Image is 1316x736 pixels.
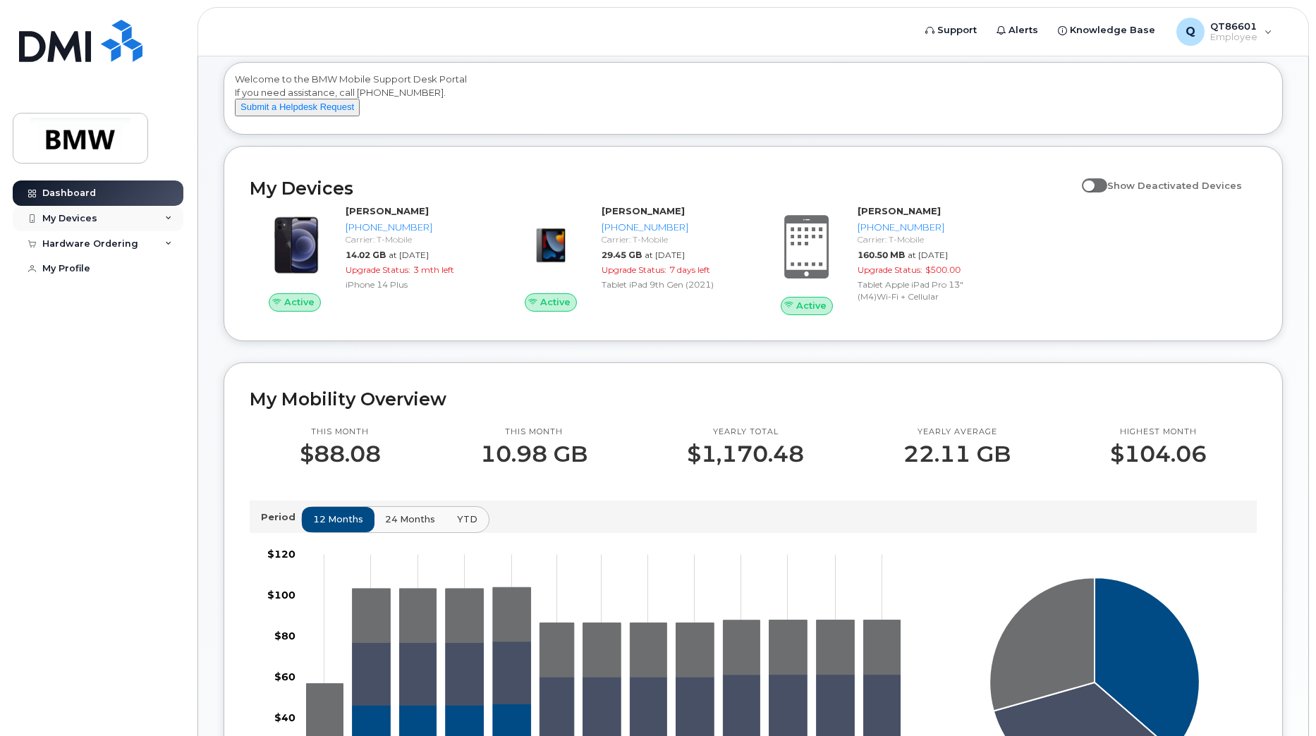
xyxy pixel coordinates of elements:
tspan: $120 [267,548,296,560]
h2: My Mobility Overview [250,388,1257,410]
iframe: Messenger Launcher [1255,675,1305,725]
span: Upgrade Status: [602,264,666,275]
span: Active [796,299,827,312]
div: Carrier: T-Mobile [346,233,483,245]
img: image20231002-3703462-1taoqtb.jpeg [517,211,585,279]
a: Active[PERSON_NAME][PHONE_NUMBER]Carrier: T-Mobile14.02 GBat [DATE]Upgrade Status:3 mth leftiPhon... [250,204,489,312]
h2: My Devices [250,178,1075,199]
a: Active[PERSON_NAME][PHONE_NUMBER]Carrier: T-Mobile29.45 GBat [DATE]Upgrade Status:7 days leftTabl... [506,204,745,312]
p: Yearly average [903,427,1011,438]
span: 24 months [385,513,435,526]
a: Active[PERSON_NAME][PHONE_NUMBER]Carrier: T-Mobile160.50 MBat [DATE]Upgrade Status:$500.00Tablet ... [762,204,1001,314]
strong: [PERSON_NAME] [346,205,429,216]
span: at [DATE] [389,250,429,260]
p: $88.08 [300,441,381,467]
p: This month [300,427,381,438]
div: Carrier: T-Mobile [858,233,995,245]
span: 7 days left [669,264,710,275]
p: $104.06 [1110,441,1207,467]
span: Active [284,295,315,309]
span: 160.50 MB [858,250,905,260]
img: image20231002-3703462-trllhy.jpeg [261,211,329,279]
div: Welcome to the BMW Mobile Support Desk Portal If you need assistance, call [PHONE_NUMBER]. [235,73,1272,129]
div: Tablet Apple iPad Pro 13" (M4)Wi-Fi + Cellular [858,278,995,302]
span: Employee [1210,32,1257,43]
span: 3 mth left [413,264,454,275]
div: Tablet iPad 9th Gen (2021) [602,278,739,290]
span: Upgrade Status: [858,264,922,275]
p: Period [261,510,301,524]
span: Support [937,23,977,37]
p: Yearly total [687,427,804,438]
div: iPhone 14 Plus [346,278,483,290]
p: 10.98 GB [480,441,587,467]
div: [PHONE_NUMBER] [602,221,739,234]
div: [PHONE_NUMBER] [346,221,483,234]
span: Alerts [1009,23,1038,37]
div: Carrier: T-Mobile [602,233,739,245]
a: Alerts [987,16,1048,44]
span: $500.00 [925,264,961,275]
span: YTD [457,513,477,526]
tspan: $100 [267,589,296,601]
span: at [DATE] [908,250,948,260]
span: Knowledge Base [1070,23,1155,37]
p: This month [480,427,587,438]
span: 14.02 GB [346,250,386,260]
a: Submit a Helpdesk Request [235,101,360,112]
p: Highest month [1110,427,1207,438]
span: QT86601 [1210,20,1257,32]
div: QT86601 [1166,18,1282,46]
div: [PHONE_NUMBER] [858,221,995,234]
button: Submit a Helpdesk Request [235,99,360,116]
span: at [DATE] [645,250,685,260]
span: Show Deactivated Devices [1107,180,1242,191]
span: Upgrade Status: [346,264,410,275]
strong: [PERSON_NAME] [602,205,685,216]
input: Show Deactivated Devices [1082,172,1093,183]
p: 22.11 GB [903,441,1011,467]
a: Knowledge Base [1048,16,1165,44]
tspan: $40 [274,711,296,724]
p: $1,170.48 [687,441,804,467]
span: Q [1186,23,1195,40]
span: Active [540,295,571,309]
tspan: $80 [274,630,296,642]
a: Support [915,16,987,44]
tspan: $60 [274,670,296,683]
strong: [PERSON_NAME] [858,205,941,216]
span: 29.45 GB [602,250,642,260]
